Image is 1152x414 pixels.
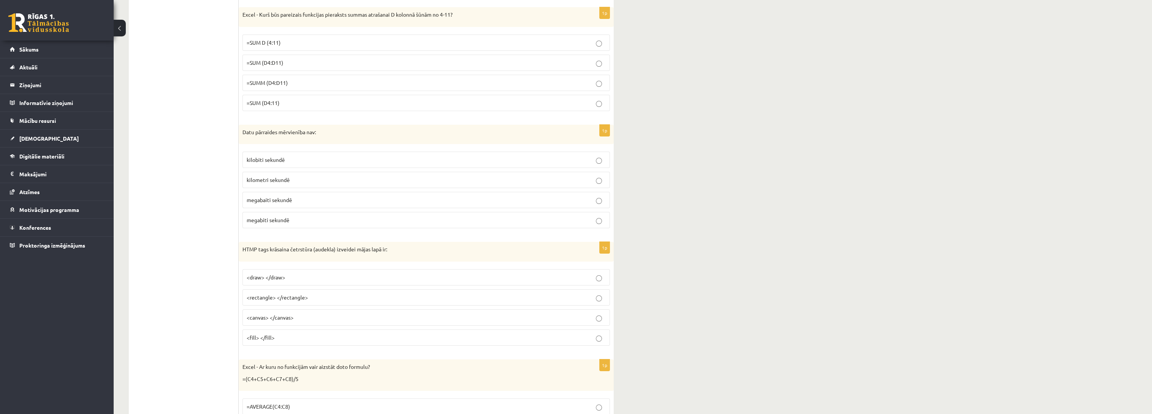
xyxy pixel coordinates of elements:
[10,112,104,129] a: Mācību resursi
[247,314,294,321] span: <canvas> </canvas>
[10,219,104,236] a: Konferences
[10,147,104,165] a: Digitālie materiāli
[19,135,79,142] span: [DEMOGRAPHIC_DATA]
[247,196,292,203] span: megabaiti sekundē
[8,13,69,32] a: Rīgas 1. Tālmācības vidusskola
[247,274,285,281] span: <draw> </draw>
[596,81,602,87] input: =SUMM (D4:D11)
[242,363,572,371] p: Excel - Ar kuru no funkcijām vair aizstāt doto formulu?
[247,79,288,86] span: =SUMM (D4:D11)
[242,246,572,253] p: HTMP tags krāsaina četrstūra (audekla) izveidei mājas lapā ir:
[10,41,104,58] a: Sākums
[10,201,104,218] a: Motivācijas programma
[247,59,283,66] span: =SUM (D4:D11)
[19,188,40,195] span: Atzīmes
[599,359,610,371] p: 1p
[10,76,104,94] a: Ziņojumi
[599,241,610,254] p: 1p
[247,99,280,106] span: =SUM (D4:11)
[19,94,104,111] legend: Informatīvie ziņojumi
[247,334,275,341] span: <fill> </fill>
[247,294,308,301] span: <rectangle> </rectangle>
[19,206,79,213] span: Motivācijas programma
[242,375,572,383] p: =(C4+C5+C6+C7+C8)/5
[596,315,602,321] input: <canvas> </canvas>
[596,61,602,67] input: =SUM (D4:D11)
[596,218,602,224] input: megabiti sekundē
[10,237,104,254] a: Proktoringa izmēģinājums
[242,11,572,19] p: Excel - Kurš būs pareizais funkcijas pieraksts summas atrašanai D kolonnā šūnām no 4-11?
[10,183,104,201] a: Atzīmes
[596,158,602,164] input: kilobiti sekundē
[247,39,281,46] span: =SUM D (4:11)
[19,165,104,183] legend: Maksājumi
[596,405,602,411] input: =AVERAGE(C4:C8)
[19,117,56,124] span: Mācību resursi
[596,336,602,342] input: <fill> </fill>
[596,198,602,204] input: megabaiti sekundē
[19,64,38,71] span: Aktuāli
[247,156,285,163] span: kilobiti sekundē
[10,130,104,147] a: [DEMOGRAPHIC_DATA]
[596,101,602,107] input: =SUM (D4:11)
[596,295,602,301] input: <rectangle> </rectangle>
[599,7,610,19] p: 1p
[19,224,51,231] span: Konferences
[247,216,289,223] span: megabiti sekundē
[10,58,104,76] a: Aktuāli
[242,129,572,136] p: Datu pārraides mērvienība nav:
[247,403,290,410] span: =AVERAGE(C4:C8)
[596,178,602,184] input: kilometri sekundē
[596,275,602,281] input: <draw> </draw>
[10,94,104,111] a: Informatīvie ziņojumi
[247,176,290,183] span: kilometri sekundē
[10,165,104,183] a: Maksājumi
[19,46,39,53] span: Sākums
[19,76,104,94] legend: Ziņojumi
[19,153,64,160] span: Digitālie materiāli
[19,242,85,249] span: Proktoringa izmēģinājums
[599,124,610,136] p: 1p
[596,41,602,47] input: =SUM D (4:11)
